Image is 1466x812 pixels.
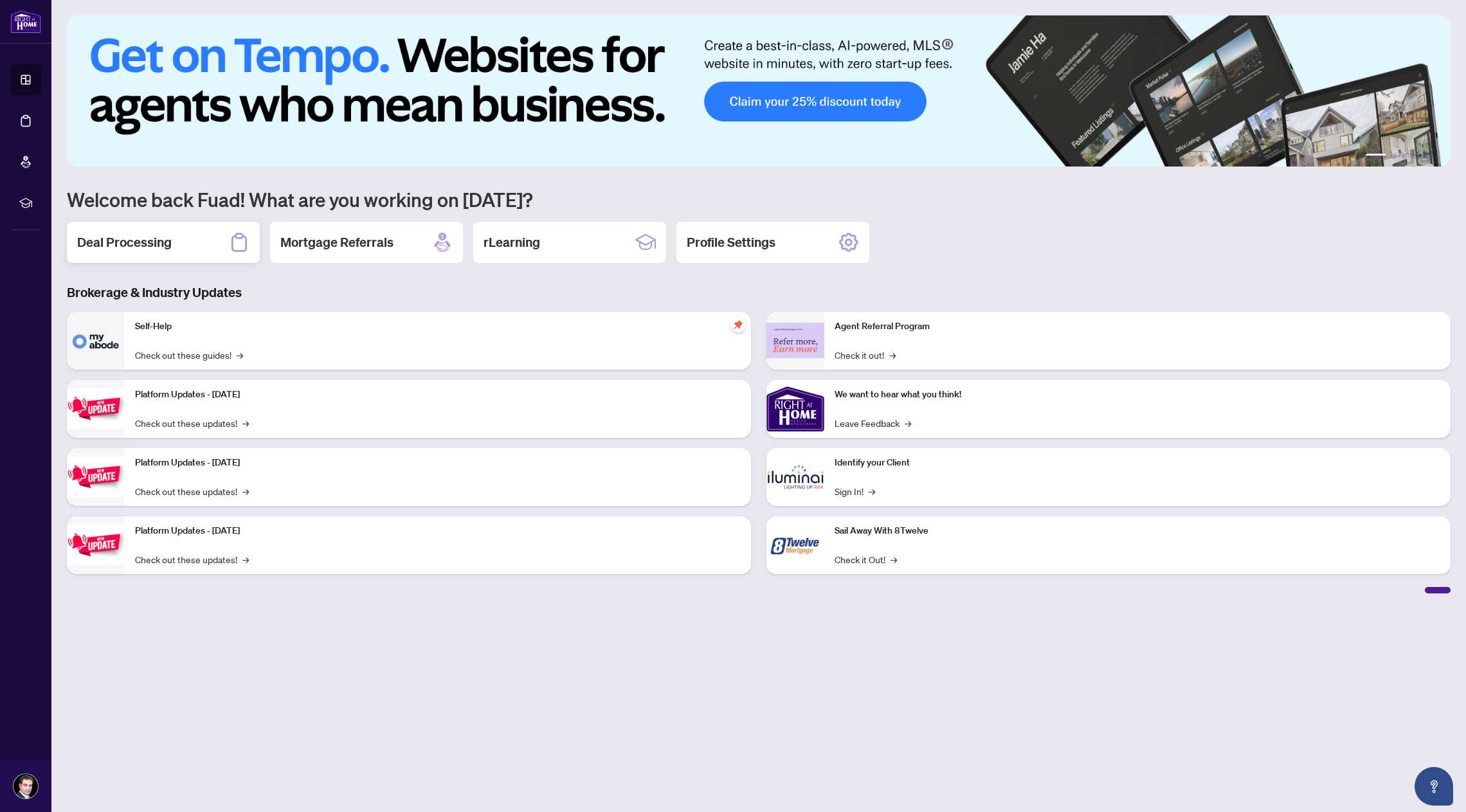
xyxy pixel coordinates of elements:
[766,380,824,438] img: We want to hear what you think!
[766,323,824,358] img: Agent Referral Program
[135,348,243,362] a: Check out these guides!→
[10,10,41,33] img: logo
[1366,154,1386,159] button: 1
[889,348,896,362] span: →
[242,484,249,498] span: →
[135,388,741,402] p: Platform Updates - [DATE]
[77,233,172,251] h2: Deal Processing
[67,456,125,497] img: Platform Updates - July 8, 2025
[835,456,1440,470] p: Identify your Client
[835,388,1440,402] p: We want to hear what you think!
[135,456,741,470] p: Platform Updates - [DATE]
[67,187,1451,212] h1: Welcome back Fuad! What are you working on [DATE]?
[1402,154,1407,159] button: 3
[835,348,896,362] a: Check it out!→
[484,233,540,251] h2: rLearning
[687,233,775,251] h2: Profile Settings
[135,320,741,334] p: Self-Help
[242,416,249,430] span: →
[1433,154,1438,159] button: 6
[242,552,249,566] span: →
[135,416,249,430] a: Check out these updates!→
[135,552,249,566] a: Check out these updates!→
[835,320,1440,334] p: Agent Referral Program
[135,524,741,538] p: Platform Updates - [DATE]
[67,525,125,565] img: Platform Updates - June 23, 2025
[67,312,125,370] img: Self-Help
[835,416,911,430] a: Leave Feedback→
[869,484,875,498] span: →
[835,484,875,498] a: Sign In!→
[891,552,897,566] span: →
[280,233,394,251] h2: Mortgage Referrals
[905,416,911,430] span: →
[237,348,243,362] span: →
[766,516,824,574] img: Sail Away With 8Twelve
[1412,154,1417,159] button: 4
[730,317,746,332] span: pushpin
[1415,767,1453,806] button: Open asap
[835,524,1440,538] p: Sail Away With 8Twelve
[67,284,1451,302] h3: Brokerage & Industry Updates
[1422,154,1427,159] button: 5
[135,484,249,498] a: Check out these updates!→
[1391,154,1397,159] button: 2
[67,388,125,429] img: Platform Updates - July 21, 2025
[766,448,824,506] img: Identify your Client
[14,774,38,798] img: Profile Icon
[835,552,897,566] a: Check it Out!→
[67,15,1451,167] img: Slide 0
